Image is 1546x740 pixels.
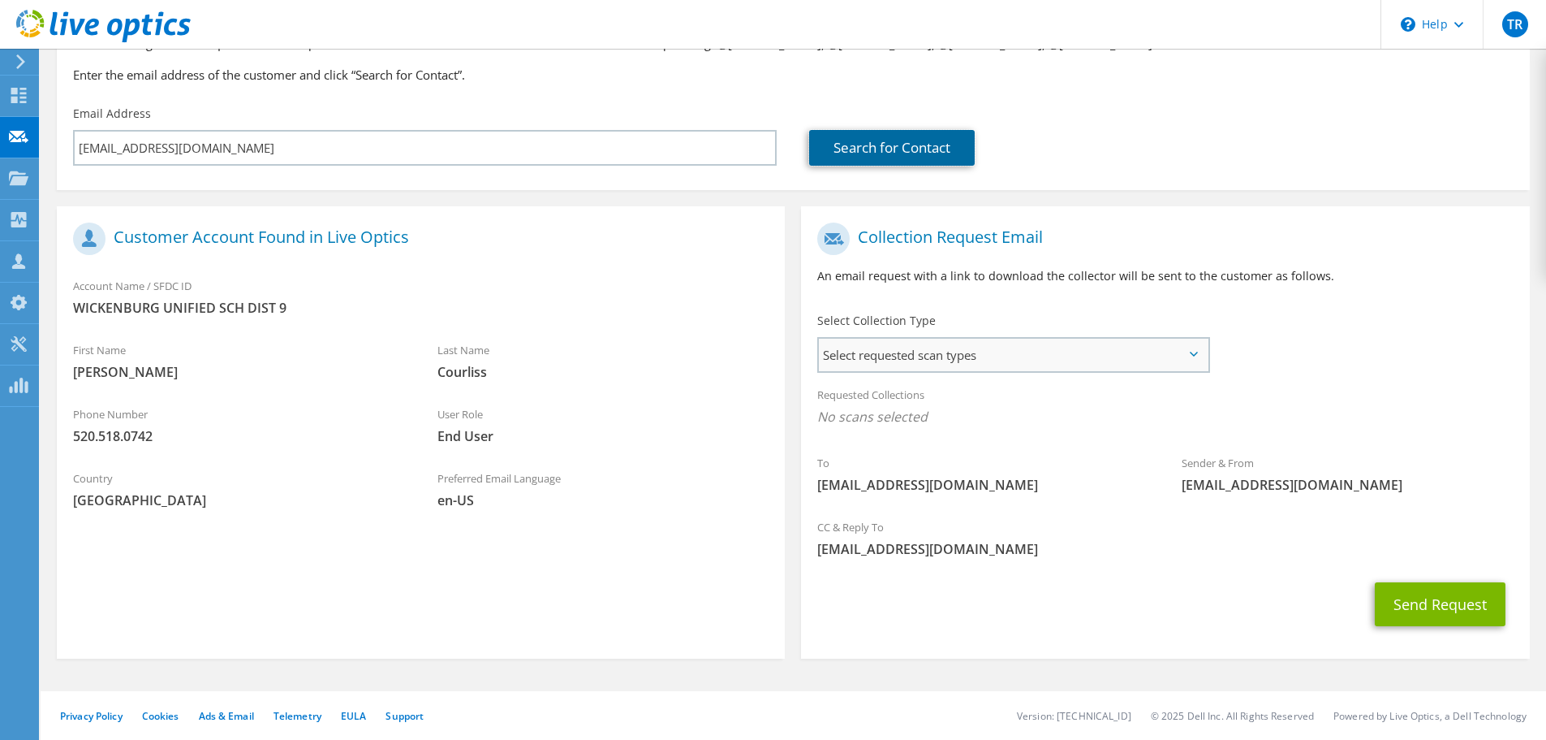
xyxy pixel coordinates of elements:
li: Version: [TECHNICAL_ID] [1017,709,1131,723]
a: Search for Contact [809,130,975,166]
div: CC & Reply To [801,510,1529,566]
span: 520.518.0742 [73,427,405,445]
div: To [801,446,1165,502]
a: Ads & Email [199,709,254,723]
span: [EMAIL_ADDRESS][DOMAIN_NAME] [817,476,1149,494]
div: Preferred Email Language [421,461,786,517]
span: [EMAIL_ADDRESS][DOMAIN_NAME] [817,540,1513,558]
span: [EMAIL_ADDRESS][DOMAIN_NAME] [1182,476,1514,494]
a: Cookies [142,709,179,723]
span: No scans selected [817,408,1513,426]
li: © 2025 Dell Inc. All Rights Reserved [1151,709,1314,723]
p: An email request with a link to download the collector will be sent to the customer as follows. [817,267,1513,285]
div: Requested Collections [801,378,1529,438]
span: en-US [437,491,769,509]
h1: Collection Request Email [817,223,1505,255]
div: Account Name / SFDC ID [57,269,785,325]
a: Privacy Policy [60,709,123,723]
div: Phone Number [57,397,421,453]
span: End User [437,427,769,445]
li: Powered by Live Optics, a Dell Technology [1333,709,1527,723]
h1: Customer Account Found in Live Optics [73,223,760,255]
span: TR [1502,11,1528,37]
a: EULA [341,709,366,723]
div: Country [57,461,421,517]
a: Telemetry [273,709,321,723]
span: [PERSON_NAME] [73,363,405,381]
span: Select requested scan types [819,339,1208,371]
span: WICKENBURG UNIFIED SCH DIST 9 [73,299,769,317]
div: First Name [57,333,421,389]
div: User Role [421,397,786,453]
h3: Enter the email address of the customer and click “Search for Contact”. [73,66,1514,84]
span: [GEOGRAPHIC_DATA] [73,491,405,509]
div: Last Name [421,333,786,389]
label: Select Collection Type [817,313,936,329]
div: Sender & From [1165,446,1530,502]
svg: \n [1401,17,1415,32]
a: Support [385,709,424,723]
label: Email Address [73,106,151,122]
span: Courliss [437,363,769,381]
button: Send Request [1375,582,1505,626]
